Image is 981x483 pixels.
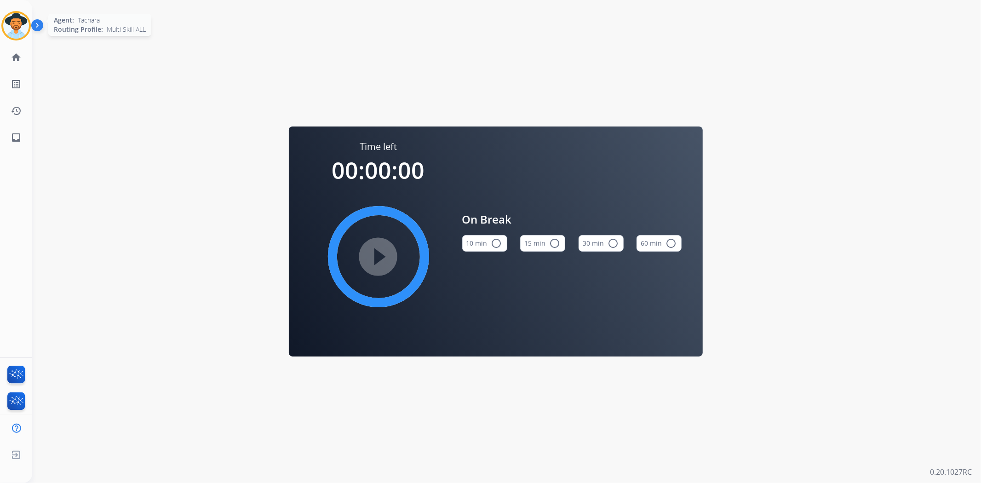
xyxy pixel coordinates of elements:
[520,235,565,252] button: 15 min
[608,238,619,249] mat-icon: radio_button_unchecked
[54,16,74,25] span: Agent:
[11,105,22,116] mat-icon: history
[637,235,682,252] button: 60 min
[332,155,425,186] span: 00:00:00
[3,13,29,39] img: avatar
[107,25,146,34] span: Multi Skill ALL
[54,25,103,34] span: Routing Profile:
[462,211,682,228] span: On Break
[11,132,22,143] mat-icon: inbox
[11,79,22,90] mat-icon: list_alt
[491,238,502,249] mat-icon: radio_button_unchecked
[78,16,100,25] span: Tachara
[549,238,560,249] mat-icon: radio_button_unchecked
[665,238,677,249] mat-icon: radio_button_unchecked
[930,466,972,477] p: 0.20.1027RC
[579,235,624,252] button: 30 min
[11,52,22,63] mat-icon: home
[360,140,397,153] span: Time left
[462,235,507,252] button: 10 min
